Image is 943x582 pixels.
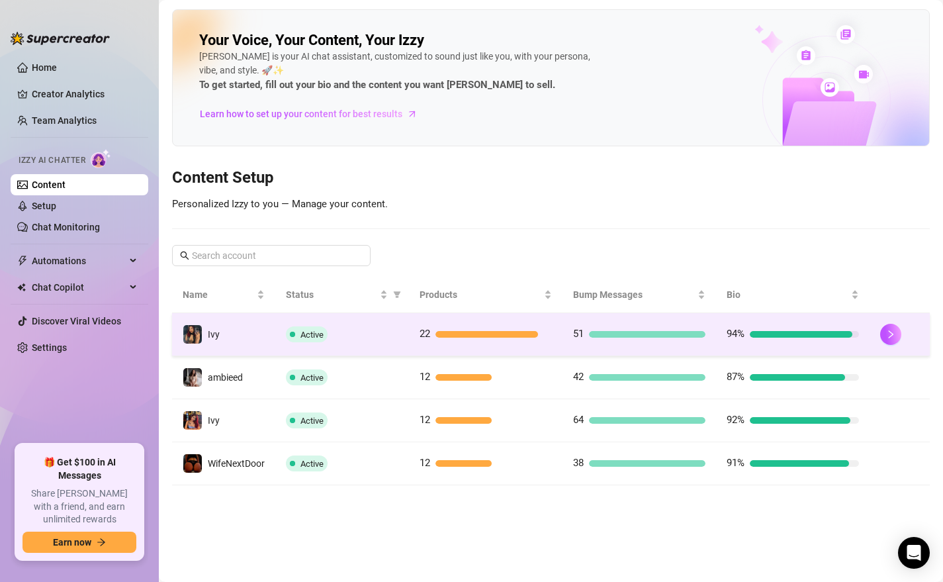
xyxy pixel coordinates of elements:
img: Ivy [183,325,202,344]
span: Products [420,287,541,302]
a: Creator Analytics [32,83,138,105]
span: 87% [727,371,744,383]
span: Personalized Izzy to you — Manage your content. [172,198,388,210]
span: WifeNextDoor [208,458,265,469]
span: Active [300,459,324,469]
img: AI Chatter [91,149,111,168]
span: arrow-right [97,538,106,547]
span: filter [393,291,401,299]
a: Discover Viral Videos [32,316,121,326]
div: [PERSON_NAME] is your AI chat assistant, customized to sound just like you, with your persona, vi... [199,50,596,93]
span: Active [300,416,324,426]
span: Ivy [208,415,220,426]
span: 22 [420,328,430,340]
strong: To get started, fill out your bio and the content you want [PERSON_NAME] to sell. [199,79,555,91]
span: Share [PERSON_NAME] with a friend, and earn unlimited rewards [22,487,136,526]
span: Status [286,287,377,302]
span: Ivy [208,329,220,340]
span: 38 [573,457,584,469]
a: Team Analytics [32,115,97,126]
span: ambieed [208,372,243,383]
span: arrow-right [406,107,419,121]
a: Setup [32,201,56,211]
a: Content [32,179,66,190]
span: Learn how to set up your content for best results [200,107,402,121]
h2: Your Voice, Your Content, Your Izzy [199,31,424,50]
img: Chat Copilot [17,283,26,292]
span: 12 [420,414,430,426]
th: Name [172,277,275,313]
span: Automations [32,250,126,271]
a: Chat Monitoring [32,222,100,232]
img: WifeNextDoor [183,454,202,473]
span: 51 [573,328,584,340]
h3: Content Setup [172,168,930,189]
span: right [886,330,895,339]
span: Bio [727,287,848,302]
button: Earn nowarrow-right [22,532,136,553]
a: Settings [32,342,67,353]
span: 42 [573,371,584,383]
span: Earn now [53,537,91,548]
span: 64 [573,414,584,426]
span: Bump Messages [573,287,695,302]
span: Active [300,373,324,383]
span: Active [300,330,324,340]
span: 91% [727,457,744,469]
span: thunderbolt [17,256,28,266]
a: Learn how to set up your content for best results [199,103,427,124]
th: Bump Messages [562,277,716,313]
th: Products [409,277,562,313]
span: 94% [727,328,744,340]
img: ambieed [183,368,202,387]
span: Izzy AI Chatter [19,154,85,167]
span: 92% [727,414,744,426]
input: Search account [192,248,352,263]
span: Name [183,287,254,302]
img: ai-chatter-content-library-cLFOSyPT.png [724,11,929,146]
div: Open Intercom Messenger [898,537,930,569]
span: 🎁 Get $100 in AI Messages [22,456,136,482]
span: filter [390,285,404,305]
img: Ivy [183,411,202,430]
button: right [880,324,901,345]
span: 12 [420,457,430,469]
span: search [180,251,189,260]
span: Chat Copilot [32,277,126,298]
a: Home [32,62,57,73]
span: 12 [420,371,430,383]
th: Status [275,277,409,313]
th: Bio [716,277,870,313]
img: logo-BBDzfeDw.svg [11,32,110,45]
